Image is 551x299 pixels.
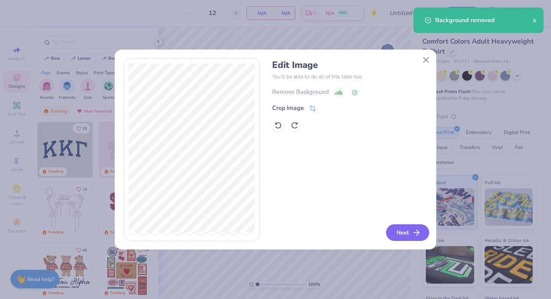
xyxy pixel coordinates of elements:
div: Crop Image [272,104,304,113]
div: Background removed [435,16,532,25]
button: close [532,16,538,25]
h4: Edit Image [272,60,428,71]
p: You’ll be able to do all of this later too. [272,73,428,81]
button: Next [386,224,429,241]
button: Close [419,53,433,67]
